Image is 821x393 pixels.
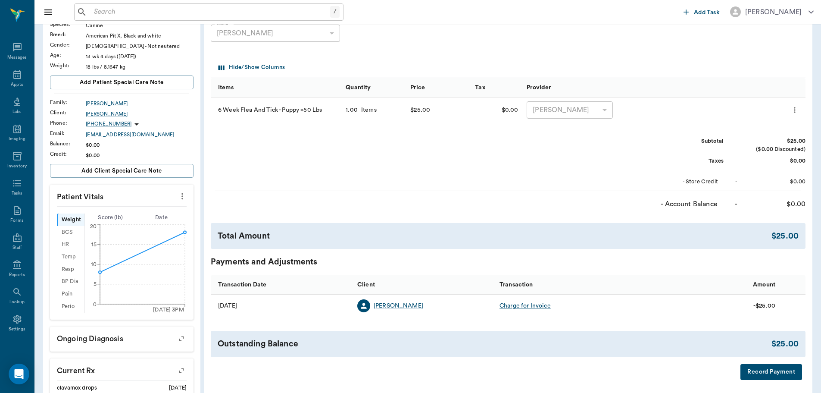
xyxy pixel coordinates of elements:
[741,137,805,145] div: $25.00
[12,190,22,197] div: Tasks
[153,307,184,312] tspan: [DATE] 3PM
[86,63,194,71] div: 18 lbs / 8.1647 kg
[50,51,86,59] div: Age :
[410,104,430,116] div: $25.00
[86,151,194,159] div: $0.00
[637,275,780,295] div: Amount
[527,75,551,100] div: Provider
[211,78,341,97] div: Items
[659,137,724,145] div: Subtotal
[7,163,27,170] div: Inventory
[50,150,86,158] div: Credit :
[341,78,406,97] div: Quantity
[81,166,162,176] span: Add client Special Care Note
[753,302,775,310] div: -$25.00
[745,7,802,17] div: [PERSON_NAME]
[50,62,86,69] div: Weight :
[499,273,533,297] div: Transaction
[374,302,423,310] div: [PERSON_NAME]
[741,145,805,154] div: ($0.00 Discounted)
[9,272,25,278] div: Reports
[211,97,341,123] div: 6 Week Flea And Tick - Puppy <50 Lbs
[50,140,86,148] div: Balance :
[471,78,522,97] div: Tax
[358,106,377,114] div: Items
[50,129,86,137] div: Email :
[175,189,189,204] button: more
[406,78,471,97] div: Price
[57,214,84,226] div: Weight
[218,75,234,100] div: Items
[86,22,194,29] div: Canine
[735,178,737,186] div: -
[57,276,84,288] div: BP Dia
[346,75,371,100] div: Quantity
[12,109,22,115] div: Labs
[218,338,771,350] div: Outstanding Balance
[740,364,802,380] button: Record Payment
[86,32,194,40] div: American Pit X, Black and white
[50,119,86,127] div: Phone :
[7,54,27,61] div: Messages
[86,53,194,60] div: 13 wk 4 days ([DATE])
[86,120,131,128] p: [PHONE_NUMBER]
[653,178,718,186] div: - Store Credit
[91,262,97,267] tspan: 10
[527,101,613,119] div: [PERSON_NAME]
[86,100,194,107] a: [PERSON_NAME]
[9,326,26,333] div: Settings
[57,300,84,313] div: Perio
[136,214,187,222] div: Date
[741,157,805,165] div: $0.00
[80,78,163,87] span: Add patient Special Care Note
[86,141,194,149] div: $0.00
[735,199,737,209] div: -
[57,251,84,263] div: Temp
[211,275,353,295] div: Transaction Date
[169,384,187,392] div: [DATE]
[723,4,821,20] button: [PERSON_NAME]
[9,299,25,305] div: Lookup
[91,242,97,247] tspan: 15
[86,131,194,138] a: [EMAIL_ADDRESS][DOMAIN_NAME]
[522,78,653,97] div: Provider
[353,275,495,295] div: Client
[50,358,194,380] p: Current Rx
[85,214,136,222] div: Score ( lb )
[50,31,86,38] div: Breed :
[680,4,723,20] button: Add Task
[653,199,718,209] div: - Account Balance
[12,245,22,251] div: Staff
[57,263,84,276] div: Resp
[50,109,86,116] div: Client :
[50,98,86,106] div: Family :
[330,6,340,18] div: /
[410,75,425,100] div: Price
[771,230,799,242] div: $25.00
[211,25,340,42] div: [PERSON_NAME]
[11,82,23,88] div: Appts
[57,226,84,239] div: BCS
[9,364,29,384] div: Open Intercom Messenger
[741,199,805,209] div: $0.00
[57,384,97,392] div: clavamox drops
[94,282,97,287] tspan: 5
[218,302,237,310] div: 09/04/25
[357,273,375,297] div: Client
[57,239,84,251] div: HR
[771,338,799,350] div: $25.00
[86,110,194,118] a: [PERSON_NAME]
[9,136,25,142] div: Imaging
[211,256,805,268] div: Payments and Adjustments
[86,42,194,50] div: [DEMOGRAPHIC_DATA] - Not neutered
[50,75,194,89] button: Add patient Special Care Note
[659,157,724,165] div: Taxes
[788,103,801,117] button: more
[40,3,57,21] button: Close drawer
[471,97,522,123] div: $0.00
[50,185,194,206] p: Patient Vitals
[495,275,637,295] div: Transaction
